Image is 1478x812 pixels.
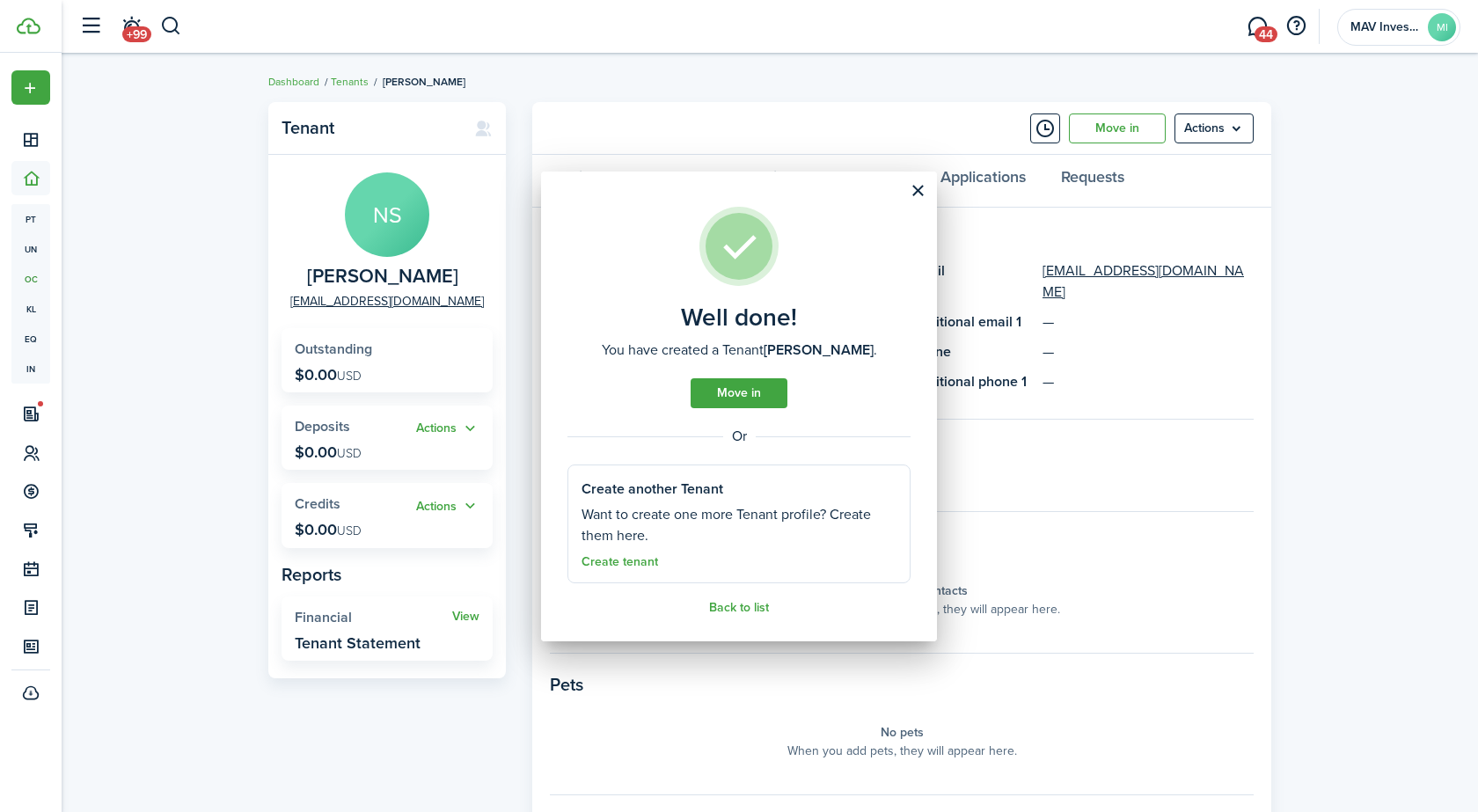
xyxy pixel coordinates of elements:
[681,304,797,332] well-done-title: Well done!
[602,340,877,361] well-done-description: You have created a Tenant .
[582,555,658,569] a: Create tenant
[709,601,769,615] a: Back to list
[764,340,874,360] b: [PERSON_NAME]
[903,176,933,206] button: Close modal
[582,479,723,500] well-done-section-title: Create another Tenant
[567,426,911,447] well-done-separator: Or
[582,504,896,546] well-done-section-description: Want to create one more Tenant profile? Create them here.
[691,378,787,408] a: Move in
